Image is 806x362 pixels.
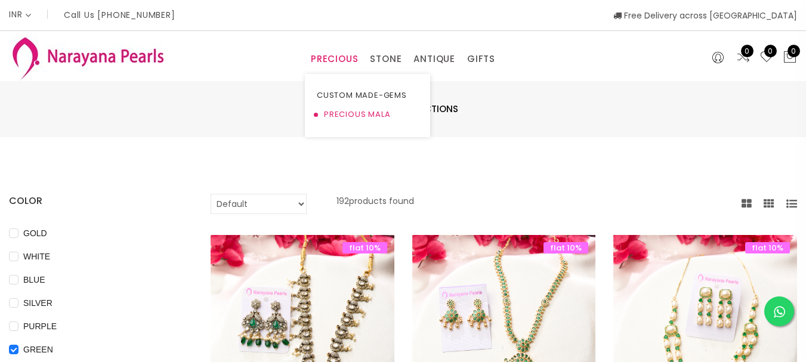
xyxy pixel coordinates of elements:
[413,50,455,68] a: ANTIQUE
[317,86,418,105] a: CUSTOM MADE-GEMS
[543,242,588,253] span: flat 10%
[759,50,774,66] a: 0
[336,194,414,214] p: 192 products found
[18,343,58,356] span: GREEN
[370,50,402,68] a: STONE
[9,194,175,208] h4: COLOR
[788,45,800,57] span: 0
[613,10,797,21] span: Free Delivery across [GEOGRAPHIC_DATA]
[18,320,61,333] span: PURPLE
[342,242,387,253] span: flat 10%
[18,296,57,310] span: SILVER
[18,250,55,263] span: WHITE
[64,11,175,19] p: Call Us [PHONE_NUMBER]
[311,50,358,68] a: PRECIOUS
[764,45,777,57] span: 0
[736,50,751,66] a: 0
[783,50,797,66] button: 0
[741,45,753,57] span: 0
[467,50,495,68] a: GIFTS
[745,242,790,253] span: flat 10%
[317,105,418,124] a: PRECIOUS MALA
[18,273,50,286] span: BLUE
[18,227,52,240] span: GOLD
